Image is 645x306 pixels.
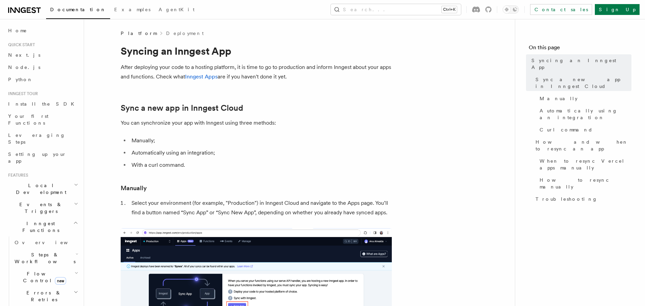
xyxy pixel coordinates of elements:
a: Install the SDK [5,98,80,110]
button: Toggle dark mode [503,5,519,14]
span: Overview [15,240,84,245]
a: When to resync Vercel apps manually [537,155,631,174]
a: Sign Up [595,4,640,15]
span: Home [8,27,27,34]
button: Inngest Functions [5,217,80,236]
p: You can synchronize your app with Inngest using three methods: [121,118,392,128]
a: Curl command [537,124,631,136]
span: Leveraging Steps [8,132,65,145]
button: Steps & Workflows [12,249,80,268]
span: Local Development [5,182,74,196]
span: Steps & Workflows [12,251,76,265]
span: Quick start [5,42,35,48]
span: Install the SDK [8,101,78,107]
h1: Syncing an Inngest App [121,45,392,57]
span: Sync a new app in Inngest Cloud [536,76,631,90]
a: Sync a new app in Inngest Cloud [533,73,631,92]
span: When to resync Vercel apps manually [540,158,631,171]
button: Errors & Retries [12,287,80,306]
li: Select your environment (for example, "Production") in Inngest Cloud and navigate to the Apps pag... [129,198,392,217]
button: Search...Ctrl+K [331,4,461,15]
a: AgentKit [155,2,199,18]
span: Your first Functions [8,113,48,126]
h4: On this page [529,43,631,54]
a: Examples [110,2,155,18]
span: Setting up your app [8,151,66,164]
li: Automatically using an integration; [129,148,392,158]
button: Events & Triggers [5,198,80,217]
span: Platform [121,30,157,37]
a: Contact sales [530,4,592,15]
span: Events & Triggers [5,201,74,215]
span: Examples [114,7,150,12]
span: Documentation [50,7,106,12]
button: Flow Controlnew [12,268,80,287]
span: Node.js [8,65,40,70]
a: Setting up your app [5,148,80,167]
a: Next.js [5,49,80,61]
a: Leveraging Steps [5,129,80,148]
a: Node.js [5,61,80,73]
li: With a curl command. [129,160,392,170]
span: Syncing an Inngest App [531,57,631,71]
a: Your first Functions [5,110,80,129]
a: How and when to resync an app [533,136,631,155]
span: Inngest Functions [5,220,73,234]
span: AgentKit [159,7,195,12]
kbd: Ctrl+K [442,6,457,13]
span: Automatically using an integration [540,107,631,121]
span: Features [5,173,28,178]
span: Next.js [8,52,40,58]
a: Python [5,73,80,86]
a: Manually [537,92,631,105]
a: Automatically using an integration [537,105,631,124]
p: After deploying your code to a hosting platform, it is time to go to production and inform Innges... [121,62,392,82]
button: Local Development [5,179,80,198]
a: Syncing an Inngest App [529,54,631,73]
li: Manually; [129,136,392,145]
a: Documentation [46,2,110,19]
span: Errors & Retries [12,289,74,303]
span: Troubleshooting [536,196,598,202]
a: Sync a new app in Inngest Cloud [121,103,243,113]
span: Flow Control [12,270,75,284]
a: Deployment [166,30,204,37]
a: Manually [121,183,147,193]
span: Inngest tour [5,91,38,96]
a: Overview [12,236,80,249]
a: Home [5,24,80,37]
a: How to resync manually [537,174,631,193]
a: Troubleshooting [533,193,631,205]
span: new [55,277,66,285]
a: Inngest Apps [185,73,218,80]
span: Python [8,77,33,82]
span: How to resync manually [540,177,631,190]
span: How and when to resync an app [536,139,631,152]
span: Curl command [540,126,593,133]
span: Manually [540,95,578,102]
